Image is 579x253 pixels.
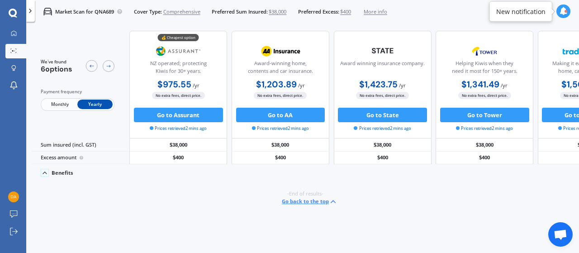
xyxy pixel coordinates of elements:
[254,92,307,99] span: No extra fees, direct price.
[232,152,329,164] div: $400
[136,60,221,78] div: NZ operated; protecting Kiwis for 30+ years.
[134,8,162,15] span: Cover Type:
[134,108,223,122] button: Go to Assurant
[41,88,114,95] div: Payment frequency
[43,7,52,16] img: car.f15378c7a67c060ca3f3.svg
[458,92,511,99] span: No extra fees, direct price.
[157,79,191,90] b: $975.55
[340,60,425,78] div: Award winning insurance company.
[236,108,325,122] button: Go to AA
[212,8,268,15] span: Preferred Sum Insured:
[436,152,533,164] div: $400
[256,42,304,60] img: AA.webp
[129,152,227,164] div: $400
[150,125,207,132] span: Prices retrieved 2 mins ago
[55,8,114,15] p: Market Scan for QNA689
[152,92,205,99] span: No extra fees, direct price.
[356,92,409,99] span: No extra fees, direct price.
[338,108,427,122] button: Go to State
[461,79,499,90] b: $1,341.49
[158,34,199,41] div: 💰 Cheapest option
[334,152,432,164] div: $400
[41,59,72,65] span: We've found
[52,170,73,176] div: Benefits
[548,222,573,247] a: Open chat
[334,138,432,151] div: $38,000
[41,64,72,74] span: 6 options
[340,8,351,15] span: $400
[359,42,407,59] img: State-text-1.webp
[32,138,129,151] div: Sum insured (incl. GST)
[282,197,337,206] button: Go back to the top
[399,82,406,89] span: / yr
[456,125,513,132] span: Prices retrieved 2 mins ago
[354,125,411,132] span: Prices retrieved 2 mins ago
[77,100,113,109] span: Yearly
[287,190,323,197] span: -End of results-
[42,100,77,109] span: Monthly
[32,152,129,164] div: Excess amount
[298,82,305,89] span: / yr
[359,79,398,90] b: $1,423.75
[501,82,508,89] span: / yr
[460,42,508,60] img: Tower.webp
[442,60,527,78] div: Helping Kiwis when they need it most for 150+ years.
[238,60,323,78] div: Award-winning home, contents and car insurance.
[252,125,309,132] span: Prices retrieved 2 mins ago
[256,79,297,90] b: $1,203.89
[129,138,227,151] div: $38,000
[496,7,546,16] div: New notification
[436,138,533,151] div: $38,000
[163,8,200,15] span: Comprehensive
[193,82,199,89] span: / yr
[269,8,286,15] span: $38,000
[8,191,19,202] img: ca7a7a8191cb77c6a98a5dc3566435de
[364,8,387,15] span: More info
[155,42,203,60] img: Assurant.png
[232,138,329,151] div: $38,000
[440,108,529,122] button: Go to Tower
[298,8,339,15] span: Preferred Excess:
